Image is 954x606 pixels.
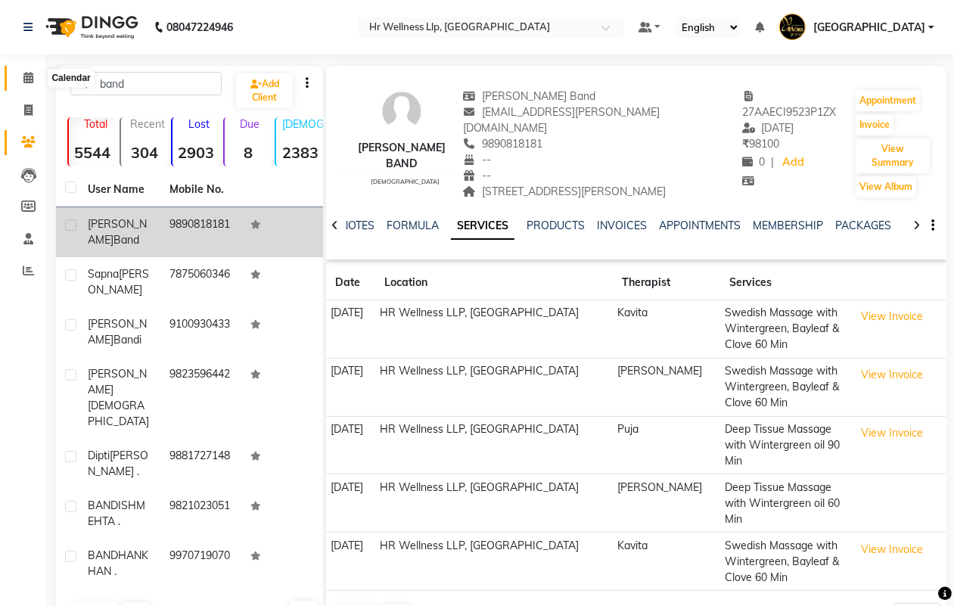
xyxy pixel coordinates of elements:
[771,154,774,170] span: |
[228,117,272,131] p: Due
[69,143,117,162] strong: 5544
[780,152,806,173] a: Add
[121,143,169,162] strong: 304
[375,474,613,533] td: HR Wellness LLP, [GEOGRAPHIC_DATA]
[813,20,925,36] span: [GEOGRAPHIC_DATA]
[88,217,147,247] span: [PERSON_NAME]
[720,300,850,359] td: Swedish Massage with Wintergreen, Bayleaf & Clove 60 Min
[75,117,117,131] p: Total
[527,219,585,232] a: PRODUCTS
[160,172,242,207] th: Mobile No.
[375,533,613,591] td: HR Wellness LLP, [GEOGRAPHIC_DATA]
[375,266,613,300] th: Location
[326,533,375,591] td: [DATE]
[854,421,930,445] button: View Invoice
[742,137,749,151] span: ₹
[613,533,720,591] td: Kavita
[375,358,613,416] td: HR Wellness LLP, [GEOGRAPHIC_DATA]
[326,358,375,416] td: [DATE]
[742,137,779,151] span: 98100
[160,489,242,539] td: 9821023051
[463,153,492,166] span: --
[88,317,147,347] span: [PERSON_NAME]
[375,416,613,474] td: HR Wellness LLP, [GEOGRAPHIC_DATA]
[160,307,242,357] td: 9100930433
[835,219,891,232] a: PACKAGES
[166,6,233,48] b: 08047224946
[613,416,720,474] td: Puja
[387,219,439,232] a: FORMULA
[463,185,667,198] span: [STREET_ADDRESS][PERSON_NAME]
[742,89,836,119] span: 27AAECI9523P1ZX
[854,305,930,328] button: View Invoice
[720,533,850,591] td: Swedish Massage with Wintergreen, Bayleaf & Clove 60 Min
[88,267,119,281] span: Sapna
[742,121,794,135] span: [DATE]
[613,474,720,533] td: [PERSON_NAME]
[160,439,242,489] td: 9881727148
[326,416,375,474] td: [DATE]
[326,300,375,359] td: [DATE]
[88,267,149,297] span: [PERSON_NAME]
[160,257,242,307] td: 7875060346
[88,499,136,512] span: BANDISH
[779,14,806,40] img: Koregaon Park
[720,266,850,300] th: Services
[720,358,850,416] td: Swedish Massage with Wintergreen, Bayleaf & Clove 60 Min
[113,333,141,347] span: Bandi
[70,72,222,95] input: Search by Name/Mobile/Email/Code
[371,178,440,185] span: [DEMOGRAPHIC_DATA]
[113,233,139,247] span: Band
[236,73,293,108] a: Add Client
[88,399,149,428] span: [DEMOGRAPHIC_DATA]
[326,266,375,300] th: Date
[79,172,160,207] th: User Name
[88,449,110,462] span: Dipti
[613,300,720,359] td: Kavita
[160,207,242,257] td: 9890818181
[172,143,220,162] strong: 2903
[463,89,596,103] span: [PERSON_NAME] Band
[379,89,424,134] img: avatar
[856,138,930,173] button: View Summary
[88,367,147,396] span: [PERSON_NAME]
[341,140,463,172] div: [PERSON_NAME] Band
[854,363,930,387] button: View Invoice
[326,474,375,533] td: [DATE]
[39,6,142,48] img: logo
[753,219,823,232] a: MEMBERSHIP
[720,474,850,533] td: Deep Tissue Massage with Wintergreen oil 60 Min
[340,219,374,232] a: NOTES
[597,219,647,232] a: INVOICES
[613,266,720,300] th: Therapist
[160,539,242,589] td: 9970719070
[856,114,893,135] button: Invoice
[88,549,141,562] span: BANDHAN
[451,213,514,240] a: SERVICES
[282,117,324,131] p: [DEMOGRAPHIC_DATA]
[659,219,741,232] a: APPOINTMENTS
[856,90,920,111] button: Appointment
[88,449,148,478] span: [PERSON_NAME] .
[720,416,850,474] td: Deep Tissue Massage with Wintergreen oil 90 Min
[225,143,272,162] strong: 8
[463,105,660,135] span: [EMAIL_ADDRESS][PERSON_NAME][DOMAIN_NAME]
[48,70,94,88] div: Calendar
[463,169,492,182] span: --
[276,143,324,162] strong: 2383
[375,300,613,359] td: HR Wellness LLP, [GEOGRAPHIC_DATA]
[613,358,720,416] td: [PERSON_NAME]
[463,137,543,151] span: 9890818181
[856,176,916,197] button: View Album
[160,357,242,439] td: 9823596442
[742,155,765,169] span: 0
[854,538,930,561] button: View Invoice
[179,117,220,131] p: Lost
[127,117,169,131] p: Recent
